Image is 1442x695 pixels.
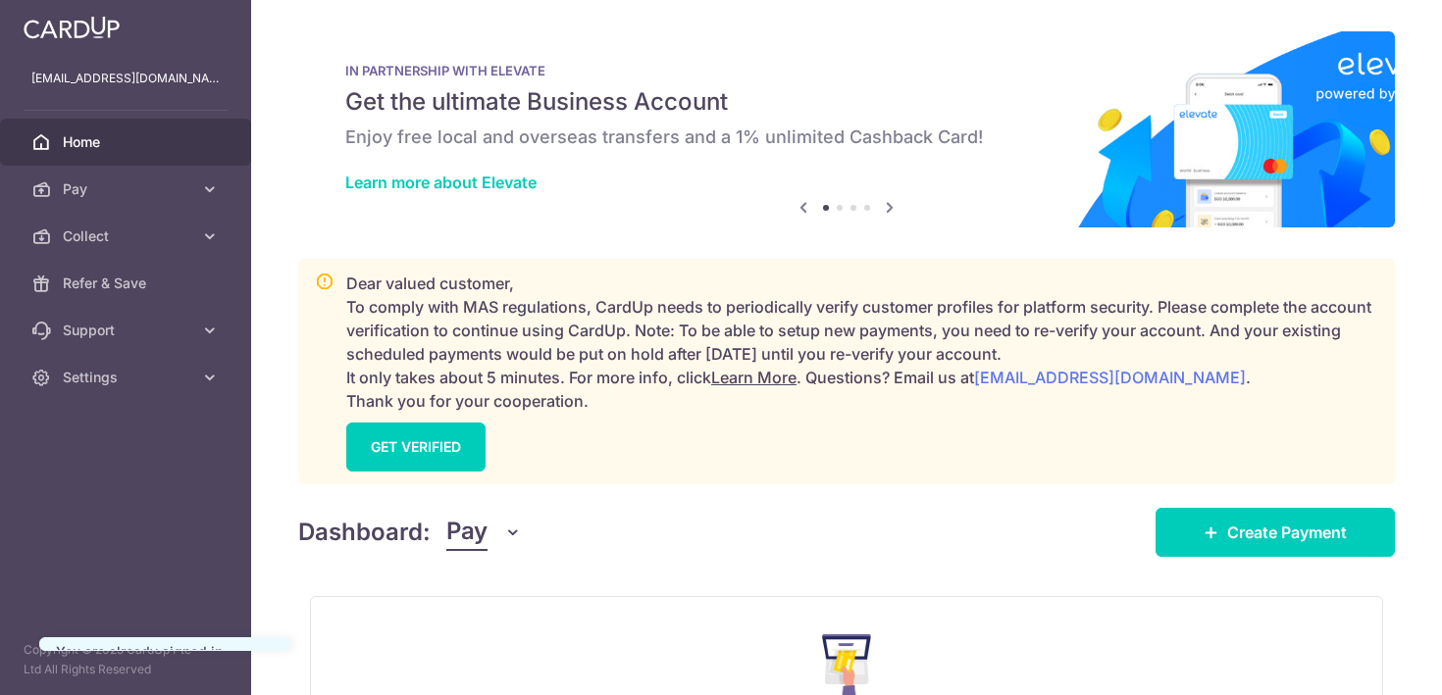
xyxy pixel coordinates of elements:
[446,514,488,551] span: Pay
[446,514,522,551] button: Pay
[63,132,192,152] span: Home
[346,272,1378,413] p: Dear valued customer, To comply with MAS regulations, CardUp needs to periodically verify custome...
[345,125,1348,149] h6: Enjoy free local and overseas transfers and a 1% unlimited Cashback Card!
[298,515,431,550] h4: Dashboard:
[974,368,1246,387] a: [EMAIL_ADDRESS][DOMAIN_NAME]
[63,179,192,199] span: Pay
[63,273,192,293] span: Refer & Save
[711,368,797,387] a: Learn More
[24,16,120,39] img: CardUp
[345,173,537,192] a: Learn more about Elevate
[346,422,486,472] a: GET VERIFIED
[1156,508,1395,557] a: Create Payment
[345,63,1348,78] p: IN PARTNERSHIP WITH ELEVATE
[1227,521,1347,544] span: Create Payment
[63,321,192,340] span: Support
[31,69,220,88] p: [EMAIL_ADDRESS][DOMAIN_NAME]
[56,642,274,662] div: You are already signed in
[63,368,192,387] span: Settings
[63,226,192,246] span: Collect
[345,86,1348,118] h5: Get the ultimate Business Account
[298,31,1395,227] img: Renovation banner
